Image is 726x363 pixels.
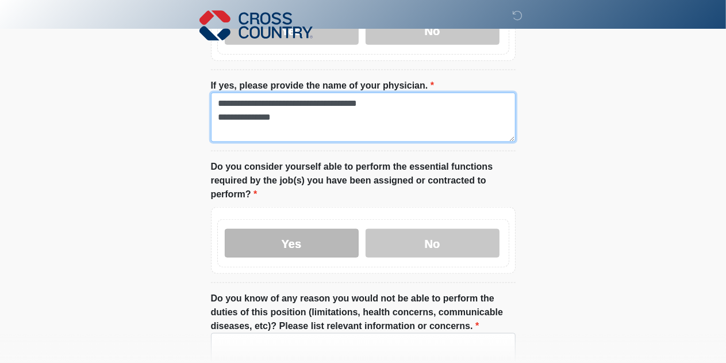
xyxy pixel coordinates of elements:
img: Cross Country Logo [199,9,313,42]
label: If yes, please provide the name of your physician. [211,79,435,93]
label: No [366,229,500,258]
label: Yes [225,229,359,258]
label: Do you consider yourself able to perform the essential functions required by the job(s) you have ... [211,160,516,201]
label: Do you know of any reason you would not be able to perform the duties of this position (limitatio... [211,292,516,333]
